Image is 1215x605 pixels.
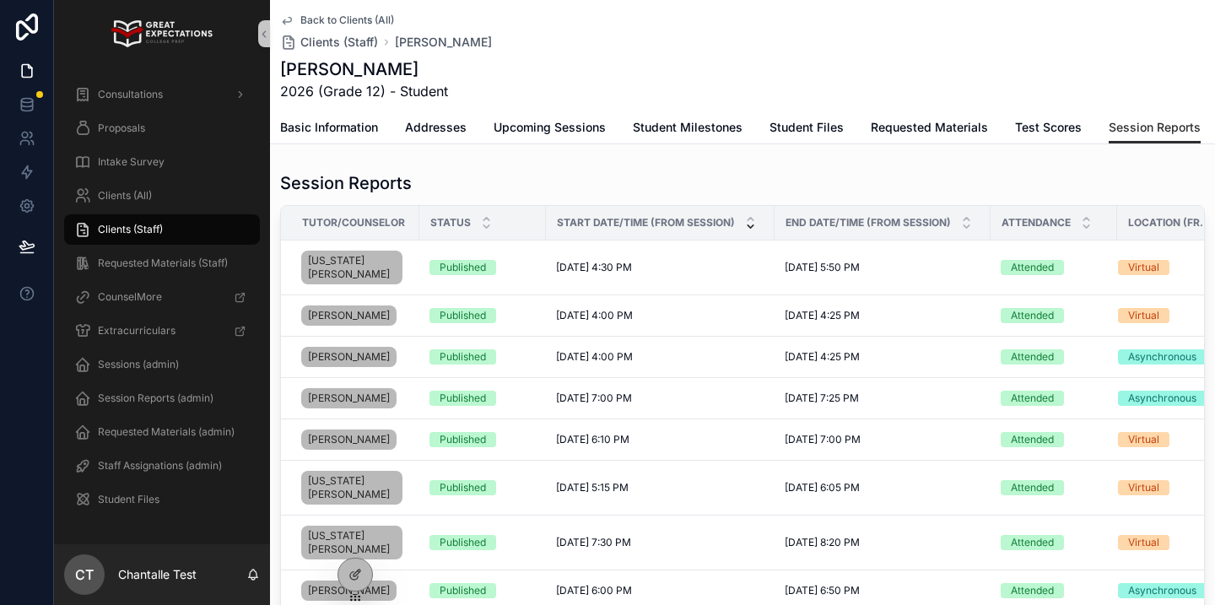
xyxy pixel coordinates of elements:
[301,385,409,412] a: [PERSON_NAME]
[64,214,260,245] a: Clients (Staff)
[633,112,742,146] a: Student Milestones
[785,261,980,274] a: [DATE] 5:50 PM
[871,112,988,146] a: Requested Materials
[440,432,486,447] div: Published
[1011,583,1054,598] div: Attended
[429,535,536,550] a: Published
[429,583,536,598] a: Published
[440,535,486,550] div: Published
[633,119,742,136] span: Student Milestones
[557,216,735,230] span: Start Date/Time (from Session)
[1015,112,1082,146] a: Test Scores
[118,566,197,583] p: Chantalle Test
[786,216,951,230] span: End Date/Time (from Session)
[1011,480,1054,495] div: Attended
[440,480,486,495] div: Published
[785,309,980,322] a: [DATE] 4:25 PM
[1128,583,1196,598] div: Asynchronous
[280,171,412,195] h1: Session Reports
[300,34,378,51] span: Clients (Staff)
[556,350,764,364] a: [DATE] 4:00 PM
[785,584,860,597] span: [DATE] 6:50 PM
[785,584,980,597] a: [DATE] 6:50 PM
[1109,119,1201,136] span: Session Reports
[98,290,162,304] span: CounselMore
[405,112,467,146] a: Addresses
[300,14,394,27] span: Back to Clients (All)
[301,467,409,508] a: [US_STATE][PERSON_NAME]
[301,302,409,329] a: [PERSON_NAME]
[98,223,163,236] span: Clients (Staff)
[308,529,396,556] span: [US_STATE][PERSON_NAME]
[98,155,165,169] span: Intake Survey
[111,20,212,47] img: App logo
[302,216,405,230] span: Tutor/Counselor
[440,308,486,323] div: Published
[280,81,448,101] span: 2026 (Grade 12) - Student
[785,481,860,494] span: [DATE] 6:05 PM
[301,471,402,505] a: [US_STATE][PERSON_NAME]
[64,417,260,447] a: Requested Materials (admin)
[301,526,402,559] a: [US_STATE][PERSON_NAME]
[64,147,260,177] a: Intake Survey
[785,309,860,322] span: [DATE] 4:25 PM
[54,68,270,537] div: scrollable content
[1001,349,1107,365] a: Attended
[308,350,390,364] span: [PERSON_NAME]
[556,584,764,597] a: [DATE] 6:00 PM
[64,79,260,110] a: Consultations
[1128,308,1159,323] div: Virtual
[1011,391,1054,406] div: Attended
[785,433,980,446] a: [DATE] 7:00 PM
[64,484,260,515] a: Student Files
[769,112,844,146] a: Student Files
[440,260,486,275] div: Published
[280,119,378,136] span: Basic Information
[301,581,397,601] a: [PERSON_NAME]
[785,481,980,494] a: [DATE] 6:05 PM
[556,481,629,494] span: [DATE] 5:15 PM
[1001,432,1107,447] a: Attended
[1011,349,1054,365] div: Attended
[405,119,467,136] span: Addresses
[1011,535,1054,550] div: Attended
[64,248,260,278] a: Requested Materials (Staff)
[429,480,536,495] a: Published
[556,350,633,364] span: [DATE] 4:00 PM
[556,536,764,549] a: [DATE] 7:30 PM
[785,536,980,549] a: [DATE] 8:20 PM
[556,392,764,405] a: [DATE] 7:00 PM
[429,260,536,275] a: Published
[1001,480,1107,495] a: Attended
[1015,119,1082,136] span: Test Scores
[301,305,397,326] a: [PERSON_NAME]
[280,34,378,51] a: Clients (Staff)
[1001,308,1107,323] a: Attended
[64,181,260,211] a: Clients (All)
[430,216,471,230] span: Status
[98,324,175,338] span: Extracurriculars
[556,433,764,446] a: [DATE] 6:10 PM
[429,432,536,447] a: Published
[64,113,260,143] a: Proposals
[440,349,486,365] div: Published
[308,584,390,597] span: [PERSON_NAME]
[556,481,764,494] a: [DATE] 5:15 PM
[280,57,448,81] h1: [PERSON_NAME]
[301,522,409,563] a: [US_STATE][PERSON_NAME]
[785,433,861,446] span: [DATE] 7:00 PM
[785,261,860,274] span: [DATE] 5:50 PM
[556,433,629,446] span: [DATE] 6:10 PM
[494,119,606,136] span: Upcoming Sessions
[301,426,409,453] a: [PERSON_NAME]
[64,349,260,380] a: Sessions (admin)
[1128,349,1196,365] div: Asynchronous
[98,392,213,405] span: Session Reports (admin)
[871,119,988,136] span: Requested Materials
[556,261,764,274] a: [DATE] 4:30 PM
[1128,432,1159,447] div: Virtual
[785,536,860,549] span: [DATE] 8:20 PM
[308,309,390,322] span: [PERSON_NAME]
[440,391,486,406] div: Published
[301,343,409,370] a: [PERSON_NAME]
